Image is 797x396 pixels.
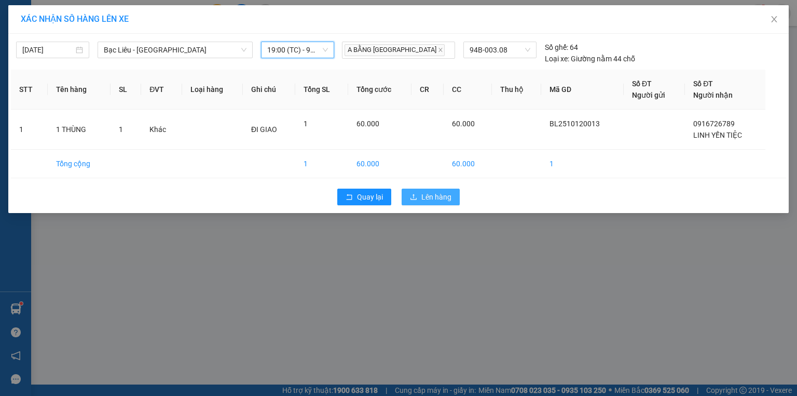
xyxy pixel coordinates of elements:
span: close [438,47,443,52]
b: GỬI : Bến Xe Bạc Liêu [5,65,144,82]
th: Mã GD [541,70,624,110]
span: LINH YẾN TIỆC [693,131,742,139]
button: rollbackQuay lại [337,189,391,205]
span: 1 [119,125,123,134]
span: 0916726789 [693,120,735,128]
td: Tổng cộng [48,150,111,178]
div: 64 [545,42,578,53]
th: Thu hộ [492,70,541,110]
span: upload [410,193,417,202]
span: Người gửi [632,91,665,99]
td: 1 [295,150,348,178]
span: BL2510120013 [549,120,600,128]
th: SL [111,70,141,110]
th: CR [411,70,444,110]
span: 60.000 [356,120,379,128]
span: 60.000 [452,120,475,128]
span: Loại xe: [545,53,569,64]
th: Tên hàng [48,70,111,110]
td: Khác [141,110,182,150]
th: CC [444,70,492,110]
span: down [241,47,247,53]
span: Lên hàng [421,191,451,203]
td: 60.000 [444,150,492,178]
span: Số ghế: [545,42,568,53]
span: ĐI GIAO [251,125,277,134]
span: Số ĐT [693,80,713,88]
li: 995 [PERSON_NAME] [5,23,198,36]
span: close [770,15,778,23]
span: 94B-003.08 [470,42,530,58]
button: uploadLên hàng [402,189,460,205]
span: XÁC NHẬN SỐ HÀNG LÊN XE [21,14,129,24]
td: 1 THÙNG [48,110,111,150]
th: STT [11,70,48,110]
input: 12/10/2025 [22,44,74,56]
span: A BẰNG [GEOGRAPHIC_DATA] [345,44,445,56]
th: Tổng cước [348,70,411,110]
span: 19:00 (TC) - 94B-003.08 [267,42,328,58]
span: phone [60,38,68,46]
span: 1 [304,120,308,128]
li: 0946 508 595 [5,36,198,49]
td: 1 [541,150,624,178]
span: rollback [346,193,353,202]
th: Ghi chú [243,70,295,110]
span: Quay lại [357,191,383,203]
td: 60.000 [348,150,411,178]
span: Người nhận [693,91,733,99]
th: ĐVT [141,70,182,110]
th: Loại hàng [182,70,243,110]
td: 1 [11,110,48,150]
button: Close [760,5,789,34]
th: Tổng SL [295,70,348,110]
span: Số ĐT [632,80,652,88]
span: Bạc Liêu - Sài Gòn [104,42,246,58]
span: environment [60,25,68,33]
div: Giường nằm 44 chỗ [545,53,635,64]
b: Nhà Xe Hà My [60,7,138,20]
